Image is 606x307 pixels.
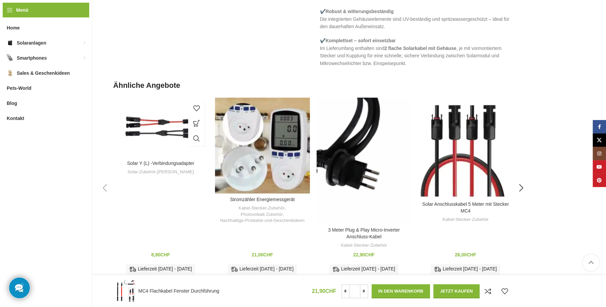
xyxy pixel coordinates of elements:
a: Kabel-Stecker-Zubehör [341,242,387,249]
span: Home [7,22,20,34]
strong: 2 flache Solarkabel mit Gehäuse [384,46,456,51]
div: , [117,169,205,175]
bdi: 26,00 [455,252,476,257]
div: 2 / 5 [212,98,313,279]
p: ✔️ Im Lieferumfang enthalten sind , je mit vormontiertem Stecker und Kupplung für eine schnelle, ... [320,37,513,67]
span: CHF [466,252,476,257]
a: Stromzähler Energiemessgerät [230,197,295,202]
a: Kabel-Stecker-Zubehör [238,205,284,211]
a: Instagram Social Link [593,147,606,160]
a: Solar Y (L) -Verbindungsadapter [127,161,194,166]
a: Solar-Zubehör [127,169,156,175]
img: Sales & Geschenkideen [7,70,13,76]
span: Solaranlagen [17,37,46,49]
span: Ähnliche Angebote [113,80,180,91]
a: 3 Meter Plug & Play Micro-Inverter Anschluss-Kabel [317,98,411,224]
a: Solar Anschlusskabel 5 Meter mit Stecker MC4 [418,98,513,198]
a: 3 Meter Plug & Play Micro-Inverter Anschluss-Kabel [328,227,400,239]
span: CHF [263,252,273,257]
span: Menü [16,6,29,14]
a: Schnellansicht [188,131,205,146]
bdi: 8,90 [151,252,170,257]
div: , , [218,205,307,224]
strong: Komplettset – sofort einsetzbar [326,38,396,43]
a: Solar Y (L) -Verbindungsadapter [113,98,208,157]
a: Stromzähler Energiemessgerät [215,98,310,193]
div: 4 / 5 [415,98,516,279]
img: Smartphones [7,55,13,61]
input: Produktmenge [350,284,360,298]
span: CHF [325,288,336,294]
a: YouTube Social Link [593,160,606,174]
div: Lieferzeit [DATE] - [DATE] [228,264,297,274]
div: Next slide [513,180,530,196]
span: Kontakt [7,112,24,124]
a: Facebook Social Link [593,120,606,133]
strong: Robust & witterungsbeständig [326,9,394,14]
p: ✔️ Die integrierten Gehäuseelemente sind UV-beständig und spritzwassergeschützt – ideal für den d... [320,8,513,30]
span: Smartphones [17,52,47,64]
a: Solar Anschlusskabel 5 Meter mit Stecker MC4 [422,201,509,213]
bdi: 22,90 [353,252,375,257]
img: MC4 Flachkabel Fenster Durchführung [113,280,135,302]
div: 3 / 5 [313,98,415,279]
span: CHF [160,252,170,257]
button: In den Warenkorb [372,284,430,298]
span: Pets-World [7,82,32,94]
a: Kabel-Stecker-Zubehör [442,217,488,223]
bdi: 21,90 [312,288,336,294]
a: X Social Link [593,133,606,147]
h4: MC4 Flachkabel Fenster Durchführung [139,288,307,295]
span: CHF [365,252,375,257]
button: Jetzt kaufen [433,284,480,298]
a: Photovoltaik Zubehör [240,211,283,218]
a: [PERSON_NAME] [157,169,194,175]
div: Lieferzeit [DATE] - [DATE] [431,264,500,274]
a: Nachhaltige-Produkte-und-Geschenkideen [220,218,304,224]
bdi: 21,00 [252,252,273,257]
span: Sales & Geschenkideen [17,67,70,79]
a: In den Warenkorb legen: „Solar Y (L) -Verbindungsadapter“ [188,116,205,131]
a: Scroll to top button [583,254,599,271]
a: Pinterest Social Link [593,174,606,187]
div: Previous slide [97,180,113,196]
span: Blog [7,97,17,109]
div: Lieferzeit [DATE] - [DATE] [329,264,398,274]
div: Lieferzeit [DATE] - [DATE] [126,264,195,274]
div: 1 / 5 [110,98,212,279]
img: Solaranlagen [7,40,13,46]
